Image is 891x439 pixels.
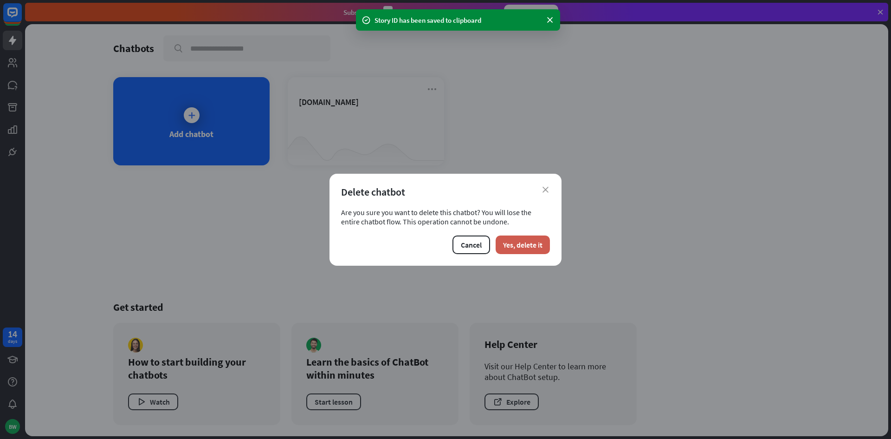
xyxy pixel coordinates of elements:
[7,4,35,32] button: Open LiveChat chat widget
[374,15,542,25] div: Story ID has been saved to clipboard
[452,236,490,254] button: Cancel
[341,208,550,226] div: Are you sure you want to delete this chatbot? You will lose the entire chatbot flow. This operati...
[542,187,549,193] i: close
[341,185,550,198] div: Delete chatbot
[496,236,550,254] button: Yes, delete it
